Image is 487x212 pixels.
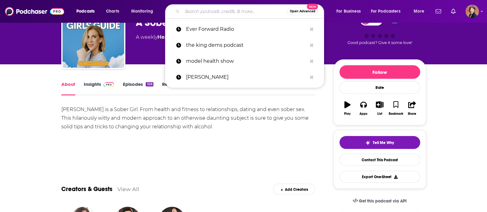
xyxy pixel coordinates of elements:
img: Podchaser Pro [103,82,114,87]
a: model health show [165,53,324,69]
a: About [61,81,75,95]
div: 59Good podcast? Give it some love! [334,11,426,49]
img: A Sober Girls Guide Podcast [63,6,124,68]
button: Open AdvancedNew [287,8,318,15]
button: open menu [127,6,161,16]
input: Search podcasts, credits, & more... [182,6,287,16]
button: Show profile menu [465,5,479,18]
a: InsightsPodchaser Pro [84,81,114,95]
span: Good podcast? Give it some love! [347,40,412,45]
a: the king dems podcast [165,37,324,53]
a: Health [157,34,175,40]
a: Ever Forward Radio [165,21,324,37]
img: User Profile [465,5,479,18]
a: View All [117,186,139,192]
p: Dhaval Desai [186,69,307,85]
span: Open Advanced [290,10,315,13]
button: Export One-Sheet [339,171,420,183]
span: Logged in as alafair66639 [465,5,479,18]
span: For Business [336,7,361,16]
a: Contact This Podcast [339,154,420,166]
button: open menu [367,6,409,16]
span: Podcasts [76,7,95,16]
button: Apps [355,97,371,119]
span: For Podcasters [371,7,400,16]
div: Bookmark [388,112,403,116]
a: Get this podcast via API [348,194,412,209]
div: A weekly podcast [136,34,259,41]
a: Similar [244,81,259,95]
a: Lists1 [220,81,235,95]
a: Credits3 [189,81,211,95]
div: Apps [359,112,367,116]
p: Ever Forward Radio [186,21,307,37]
span: Tell Me Why [373,140,394,145]
button: Share [404,97,420,119]
p: model health show [186,53,307,69]
button: tell me why sparkleTell Me Why [339,136,420,149]
div: Play [344,112,351,116]
div: Share [408,112,416,116]
button: List [371,97,388,119]
div: Search podcasts, credits, & more... [171,4,330,18]
button: Follow [339,65,420,79]
button: Play [339,97,355,119]
a: Show notifications dropdown [448,6,458,17]
div: Rate [339,81,420,94]
button: open menu [332,6,368,16]
span: More [414,7,424,16]
a: [PERSON_NAME] [165,69,324,85]
img: tell me why sparkle [365,140,370,145]
a: Creators & Guests [61,185,112,193]
div: [PERSON_NAME] is a Sober Girl. From health and fitness to relationships, dating and even sober se... [61,105,315,131]
a: Charts [102,6,123,16]
button: open menu [409,6,432,16]
button: Bookmark [388,97,404,119]
img: Podchaser - Follow, Share and Rate Podcasts [5,6,64,17]
div: Add Creators [273,184,315,194]
button: open menu [72,6,103,16]
p: the king dems podcast [186,37,307,53]
a: Reviews [162,81,180,95]
a: Episodes326 [123,81,153,95]
div: List [377,112,382,116]
span: Get this podcast via API [359,198,407,204]
a: Show notifications dropdown [433,6,444,17]
span: Monitoring [131,7,153,16]
span: Charts [106,7,119,16]
div: 326 [146,82,153,86]
span: New [307,4,318,10]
